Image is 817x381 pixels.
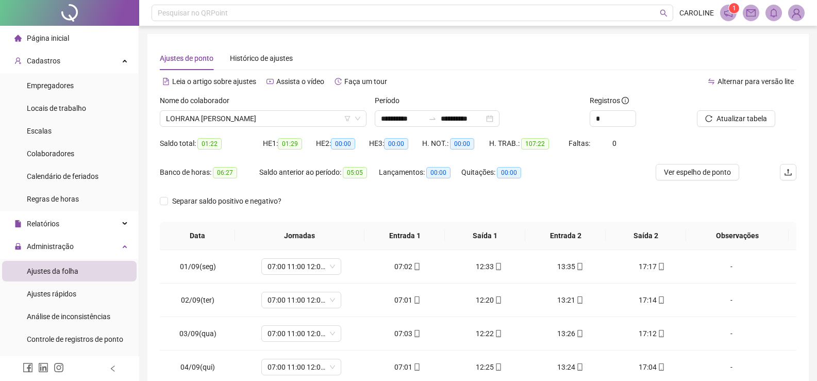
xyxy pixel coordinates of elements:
span: Relatórios [27,220,59,228]
div: 12:22 [457,328,522,339]
span: info-circle [622,97,629,104]
span: mobile [412,263,421,270]
div: - [701,328,762,339]
span: Página inicial [27,34,69,42]
span: LOHRANA INGRID GONCALVES COSTA [166,111,360,126]
span: Faça um tour [344,77,387,86]
span: Calendário de feriados [27,172,98,180]
span: bell [769,8,778,18]
div: HE 1: [263,138,316,150]
span: 07:00 11:00 12:00 17:00 [268,259,335,274]
span: down [355,115,361,122]
div: 17:12 [620,328,685,339]
span: 00:00 [426,167,451,178]
div: 07:01 [375,361,440,373]
span: Ajustes de ponto [160,54,213,62]
div: 07:02 [375,261,440,272]
span: mobile [657,363,665,371]
span: mobile [412,330,421,337]
span: Locais de trabalho [27,104,86,112]
th: Jornadas [235,222,364,250]
span: facebook [23,362,33,373]
div: Banco de horas: [160,167,259,178]
span: Faltas: [569,139,592,147]
div: H. NOT.: [422,138,489,150]
span: 00:00 [450,138,474,150]
div: - [701,361,762,373]
div: Saldo total: [160,138,263,150]
span: 07:00 11:00 12:00 17:00 [268,292,335,308]
span: mobile [575,330,583,337]
div: HE 3: [369,138,422,150]
span: Colaboradores [27,150,74,158]
span: 01/09(seg) [180,262,216,271]
span: 07:00 11:00 12:00 17:00 [268,326,335,341]
span: 1 [732,5,736,12]
span: Assista o vídeo [276,77,324,86]
div: 12:33 [457,261,522,272]
span: Análise de inconsistências [27,312,110,321]
div: Saldo anterior ao período: [259,167,379,178]
div: Quitações: [461,167,541,178]
div: 07:03 [375,328,440,339]
div: 17:04 [620,361,685,373]
span: Empregadores [27,81,74,90]
div: 13:35 [538,261,603,272]
span: mobile [575,296,583,304]
span: Regras de horas [27,195,79,203]
span: mobile [412,296,421,304]
span: 00:00 [497,167,521,178]
span: mobile [412,363,421,371]
div: Lançamentos: [379,167,461,178]
button: Atualizar tabela [697,110,775,127]
span: 07:00 11:00 12:00 17:00 [268,359,335,375]
span: Alternar para versão lite [718,77,794,86]
span: Ver espelho de ponto [664,167,731,178]
span: reload [705,115,712,122]
span: 107:22 [521,138,549,150]
span: 03/09(qua) [179,329,216,338]
th: Data [160,222,235,250]
div: - [701,261,762,272]
th: Saída 2 [606,222,686,250]
span: Leia o artigo sobre ajustes [172,77,256,86]
label: Nome do colaborador [160,95,236,106]
th: Entrada 1 [364,222,445,250]
span: mobile [494,263,502,270]
div: 12:20 [457,294,522,306]
th: Observações [686,222,789,250]
span: Controle de registros de ponto [27,335,123,343]
div: 07:01 [375,294,440,306]
span: 00:00 [331,138,355,150]
span: mobile [657,296,665,304]
iframe: Intercom live chat [782,346,807,371]
span: Ajustes da folha [27,267,78,275]
span: left [109,365,116,372]
span: 02/09(ter) [181,296,214,304]
th: Entrada 2 [525,222,606,250]
sup: 1 [729,3,739,13]
span: mail [746,8,756,18]
th: Saída 1 [445,222,525,250]
span: swap [708,78,715,85]
span: Histórico de ajustes [230,54,293,62]
span: instagram [54,362,64,373]
span: mobile [494,296,502,304]
span: swap-right [428,114,437,123]
span: mobile [575,363,583,371]
span: Escalas [27,127,52,135]
div: 13:21 [538,294,603,306]
span: upload [784,168,792,176]
span: mobile [657,263,665,270]
span: lock [14,243,22,250]
span: history [335,78,342,85]
span: search [660,9,668,17]
span: Observações [694,230,780,241]
span: 01:29 [278,138,302,150]
span: 01:22 [197,138,222,150]
div: 13:26 [538,328,603,339]
span: mobile [575,263,583,270]
span: home [14,35,22,42]
span: mobile [657,330,665,337]
span: notification [724,8,733,18]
